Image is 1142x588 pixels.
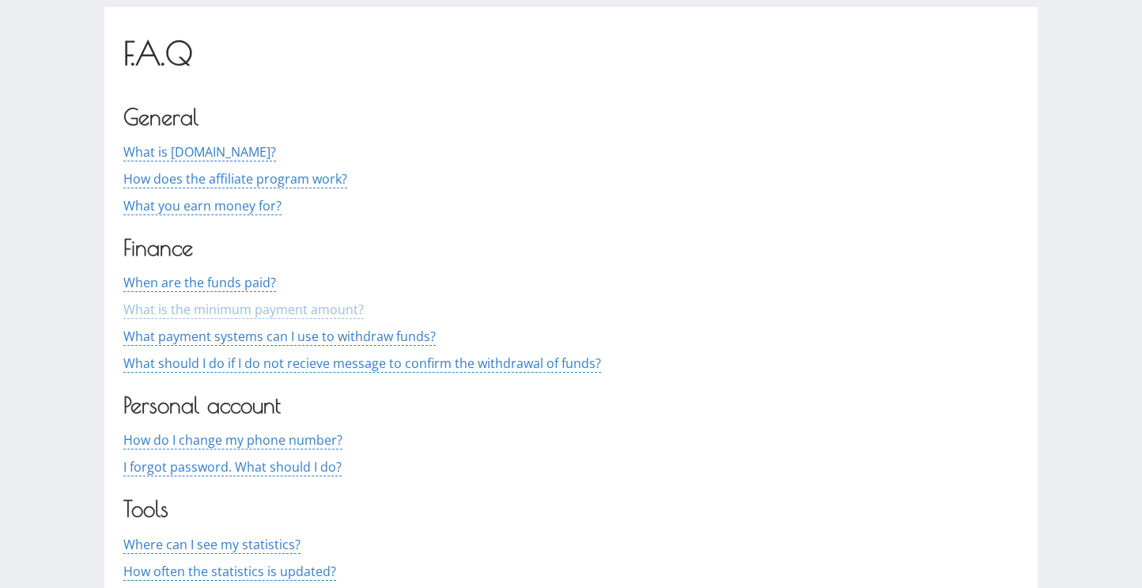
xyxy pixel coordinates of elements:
span: How often the statistics is updated? [123,563,336,581]
button: What is [DOMAIN_NAME]? [123,145,276,159]
span: What you earn money for? [123,197,282,215]
button: How do I change my phone number? [123,433,342,447]
button: When are the funds paid? [123,275,276,290]
button: Where can I see my statistics? [123,537,301,552]
h1: F.A.Q [123,39,1019,67]
button: What you earn money for? [123,199,282,213]
span: Where can I see my statistics? [123,536,301,554]
button: What is the minimum payment amount? [123,302,364,317]
span: How do I change my phone number? [123,431,342,450]
span: I forgot password. What should I do? [123,458,342,476]
button: How often the statistics is updated? [123,564,336,579]
button: How does the affiliate program work? [123,172,347,186]
button: What payment systems can I use to withdraw funds? [123,329,436,343]
span: When are the funds paid? [123,274,276,292]
span: What should I do if I do not recieve message to confirm the withdrawal of funds? [123,355,601,373]
h3: General [123,107,1019,127]
span: How does the affiliate program work? [123,170,347,188]
h3: Tools [123,499,1019,518]
span: What is [DOMAIN_NAME]? [123,143,276,161]
h3: Finance [123,237,1019,257]
button: What should I do if I do not recieve message to confirm the withdrawal of funds? [123,356,601,370]
h3: Personal account [123,395,1019,415]
span: What payment systems can I use to withdraw funds? [123,328,436,346]
button: I forgot password. What should I do? [123,460,342,474]
span: What is the minimum payment amount? [123,301,364,319]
